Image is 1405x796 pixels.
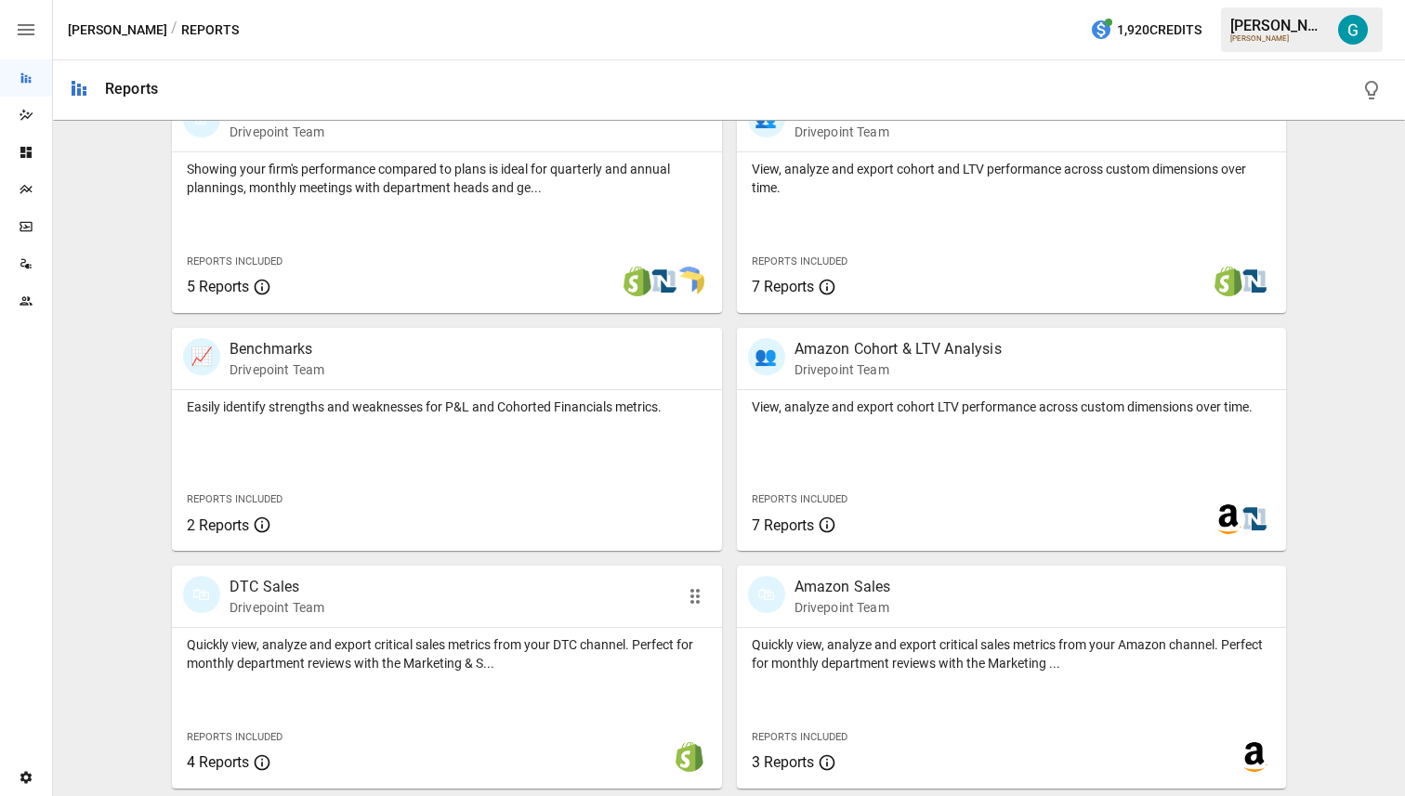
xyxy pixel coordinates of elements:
[752,255,847,268] span: Reports Included
[187,731,282,743] span: Reports Included
[171,19,177,42] div: /
[649,267,678,296] img: netsuite
[187,255,282,268] span: Reports Included
[187,635,707,672] p: Quickly view, analyze and export critical sales metrics from your DTC channel. Perfect for monthl...
[230,338,324,360] p: Benchmarks
[187,160,707,197] p: Showing your firm's performance compared to plans is ideal for quarterly and annual plannings, mo...
[230,576,324,598] p: DTC Sales
[794,338,1002,360] p: Amazon Cohort & LTV Analysis
[1214,267,1243,296] img: shopify
[187,278,249,295] span: 5 Reports
[68,19,167,42] button: [PERSON_NAME]
[183,338,220,375] div: 📈
[752,731,847,743] span: Reports Included
[623,267,652,296] img: shopify
[1240,267,1269,296] img: netsuite
[794,576,891,598] p: Amazon Sales
[1240,742,1269,772] img: amazon
[794,360,1002,379] p: Drivepoint Team
[1327,4,1379,56] button: Gavin Acres
[752,398,1272,416] p: View, analyze and export cohort LTV performance across custom dimensions over time.
[752,635,1272,672] p: Quickly view, analyze and export critical sales metrics from your Amazon channel. Perfect for mon...
[1083,13,1209,47] button: 1,920Credits
[187,493,282,505] span: Reports Included
[230,360,324,379] p: Drivepoint Team
[794,598,891,617] p: Drivepoint Team
[752,753,814,771] span: 3 Reports
[1338,15,1368,45] img: Gavin Acres
[187,398,707,416] p: Easily identify strengths and weaknesses for P&L and Cohorted Financials metrics.
[675,267,704,296] img: smart model
[187,516,249,534] span: 2 Reports
[1214,504,1243,534] img: amazon
[794,123,976,141] p: Drivepoint Team
[675,742,704,772] img: shopify
[752,160,1272,197] p: View, analyze and export cohort and LTV performance across custom dimensions over time.
[187,753,249,771] span: 4 Reports
[1230,34,1327,43] div: [PERSON_NAME]
[1240,504,1269,534] img: netsuite
[105,80,158,98] div: Reports
[748,338,785,375] div: 👥
[748,576,785,613] div: 🛍
[752,493,847,505] span: Reports Included
[183,576,220,613] div: 🛍
[230,123,347,141] p: Drivepoint Team
[1117,19,1201,42] span: 1,920 Credits
[230,598,324,617] p: Drivepoint Team
[752,278,814,295] span: 7 Reports
[752,516,814,534] span: 7 Reports
[1230,17,1327,34] div: [PERSON_NAME]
